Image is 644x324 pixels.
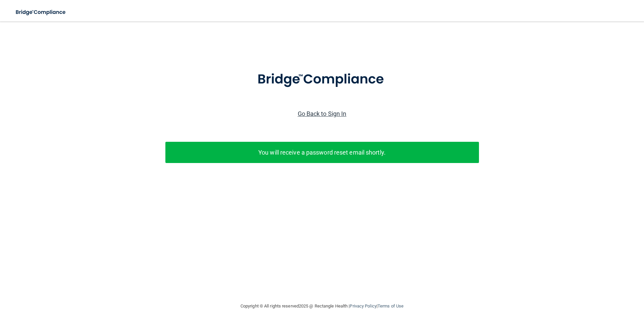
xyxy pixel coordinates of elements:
img: bridge_compliance_login_screen.278c3ca4.svg [244,62,400,97]
p: You will receive a password reset email shortly. [170,147,474,158]
a: Privacy Policy [350,303,376,309]
img: bridge_compliance_login_screen.278c3ca4.svg [10,5,72,19]
a: Terms of Use [378,303,404,309]
a: Go Back to Sign In [298,110,347,117]
div: Copyright © All rights reserved 2025 @ Rectangle Health | | [199,295,445,317]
